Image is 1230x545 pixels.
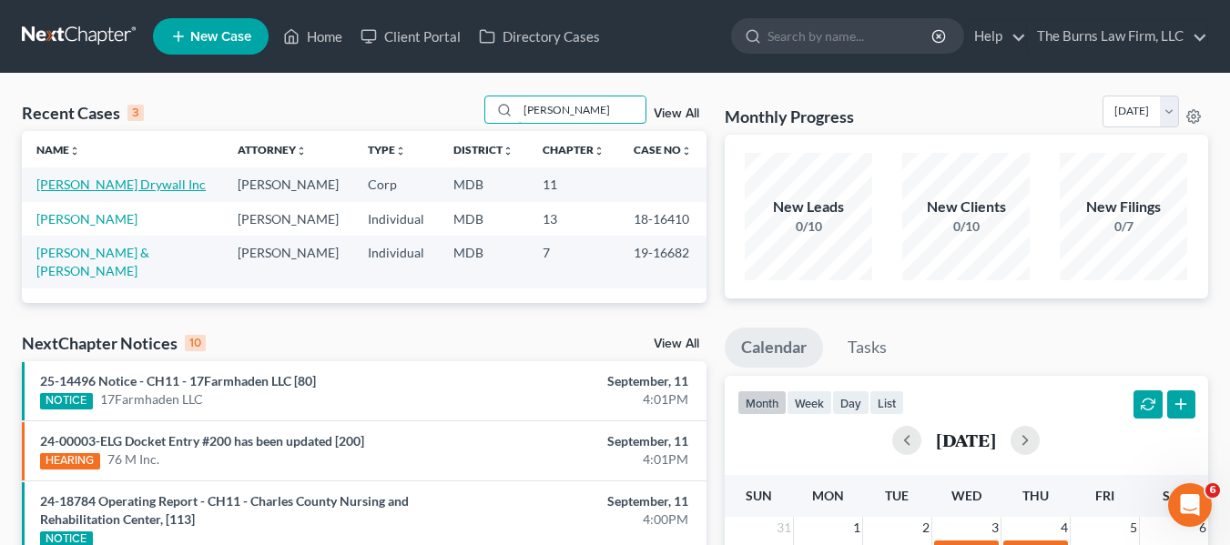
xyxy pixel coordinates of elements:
td: [PERSON_NAME] [223,202,353,236]
span: Thu [1022,488,1049,503]
div: 4:01PM [484,450,688,469]
div: Recent Cases [22,102,144,124]
span: Fri [1095,488,1114,503]
div: New Leads [745,197,872,217]
td: 18-16410 [619,202,706,236]
a: Chapterunfold_more [543,143,605,156]
input: Search by name... [767,19,934,53]
a: Districtunfold_more [453,143,513,156]
a: Nameunfold_more [36,143,80,156]
a: [PERSON_NAME] Drywall Inc [36,177,206,192]
a: The Burns Law Firm, LLC [1028,20,1207,53]
td: Individual [353,236,439,288]
button: month [737,390,787,415]
a: Calendar [725,328,823,368]
div: 3 [127,105,144,121]
h3: Monthly Progress [725,106,854,127]
span: Mon [812,488,844,503]
div: HEARING [40,453,100,469]
div: New Clients [902,197,1030,217]
td: MDB [439,167,528,201]
span: New Case [190,30,251,44]
a: Client Portal [351,20,470,53]
a: Case Nounfold_more [634,143,692,156]
span: 1 [851,517,862,539]
a: 17Farmhaden LLC [100,390,203,409]
span: 5 [1128,517,1139,539]
div: 4:00PM [484,510,688,529]
div: 0/10 [745,217,872,236]
a: Home [274,20,351,53]
span: 31 [775,517,793,539]
div: September, 11 [484,372,688,390]
span: 6 [1205,483,1220,498]
input: Search by name... [518,96,645,123]
a: [PERSON_NAME] [36,211,137,227]
td: 7 [528,236,619,288]
td: Corp [353,167,439,201]
td: MDB [439,202,528,236]
i: unfold_more [69,146,80,156]
td: [PERSON_NAME] [223,236,353,288]
div: 0/7 [1060,217,1187,236]
span: Sun [746,488,772,503]
div: NextChapter Notices [22,332,206,354]
span: Sat [1163,488,1185,503]
a: Typeunfold_more [368,143,406,156]
td: Individual [353,202,439,236]
td: 13 [528,202,619,236]
span: Wed [951,488,981,503]
i: unfold_more [296,146,307,156]
span: 2 [920,517,931,539]
a: 24-18784 Operating Report - CH11 - Charles County Nursing and Rehabilitation Center, [113] [40,493,409,527]
td: [PERSON_NAME] [223,167,353,201]
h2: [DATE] [936,430,996,449]
a: 25-14496 Notice - CH11 - 17Farmhaden LLC [80] [40,373,316,389]
i: unfold_more [503,146,513,156]
i: unfold_more [395,146,406,156]
a: 24-00003-ELG Docket Entry #200 has been updated [200] [40,433,364,449]
a: 76 M Inc. [107,450,159,469]
span: 4 [1059,517,1070,539]
div: September, 11 [484,432,688,450]
a: View All [654,338,699,350]
div: 4:01PM [484,390,688,409]
div: September, 11 [484,492,688,510]
div: 0/10 [902,217,1030,236]
td: 11 [528,167,619,201]
div: NOTICE [40,393,93,409]
td: 19-16682 [619,236,706,288]
a: View All [654,107,699,120]
i: unfold_more [681,146,692,156]
a: Attorneyunfold_more [238,143,307,156]
div: 10 [185,335,206,351]
i: unfold_more [594,146,605,156]
span: 3 [990,517,1001,539]
iframe: Intercom live chat [1168,483,1212,527]
a: Help [965,20,1026,53]
span: 6 [1197,517,1208,539]
a: Directory Cases [470,20,609,53]
div: New Filings [1060,197,1187,217]
button: week [787,390,832,415]
a: [PERSON_NAME] & [PERSON_NAME] [36,245,149,278]
td: MDB [439,236,528,288]
button: day [832,390,869,415]
a: Tasks [831,328,903,368]
span: Tue [885,488,909,503]
button: list [869,390,904,415]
